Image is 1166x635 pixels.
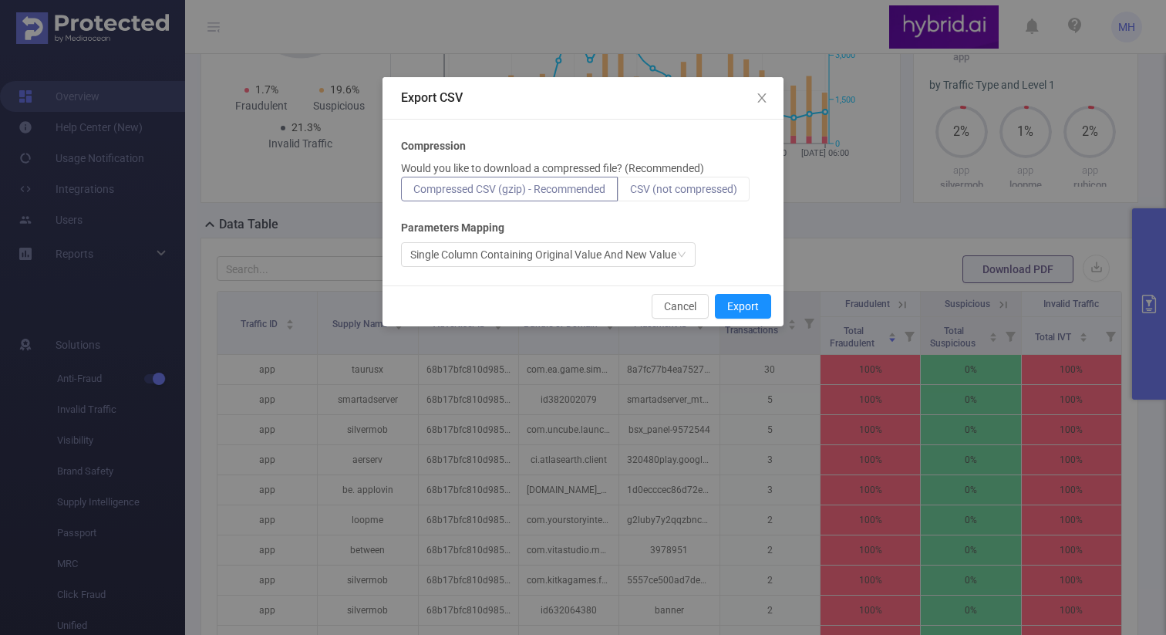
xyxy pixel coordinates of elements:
[401,138,466,154] b: Compression
[715,294,771,319] button: Export
[401,220,504,236] b: Parameters Mapping
[630,183,737,195] span: CSV (not compressed)
[652,294,709,319] button: Cancel
[756,92,768,104] i: icon: close
[740,77,784,120] button: Close
[401,90,765,106] div: Export CSV
[401,160,704,177] p: Would you like to download a compressed file? (Recommended)
[413,183,605,195] span: Compressed CSV (gzip) - Recommended
[677,250,686,261] i: icon: down
[410,243,676,266] div: Single Column Containing Original Value And New Value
